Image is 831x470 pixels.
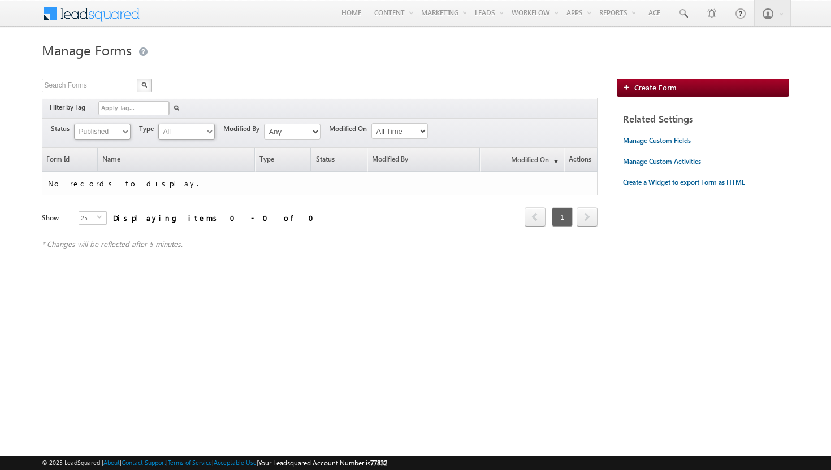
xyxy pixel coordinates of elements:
a: Create a Widget to export Form as HTML [623,172,745,193]
span: (sorted descending) [549,156,558,165]
span: prev [525,207,546,227]
input: Apply Tag... [100,103,167,113]
a: Modified On(sorted descending) [481,148,564,171]
a: Manage Custom Activities [623,151,701,172]
a: prev [525,208,546,227]
span: Create Form [634,82,677,92]
a: Acceptable Use [214,459,257,466]
a: next [577,208,598,227]
div: Related Settings [617,108,790,130]
img: Search [174,105,179,111]
a: About [103,459,120,466]
span: select [97,215,106,220]
td: No records to display. [42,172,598,196]
span: 77832 [370,459,387,467]
div: Manage Custom Fields [623,136,691,146]
span: Type [139,124,158,134]
a: Contact Support [122,459,166,466]
div: Create a Widget to export Form as HTML [623,177,745,188]
a: Modified By [368,148,479,171]
span: Type [256,148,310,171]
img: Search [141,82,147,88]
span: Your Leadsquared Account Number is [258,459,387,467]
span: Status [51,124,74,134]
span: Status [311,148,366,171]
span: © 2025 LeadSquared | | | | | [42,458,387,468]
div: Displaying items 0 - 0 of 0 [113,211,321,224]
a: Form Id [42,148,97,171]
div: * Changes will be reflected after 5 minutes. [42,239,598,249]
span: Modified On [329,124,371,134]
span: next [577,207,598,227]
a: Manage Custom Fields [623,130,691,151]
div: Show [42,213,70,223]
div: Filter by Tag [50,101,89,114]
span: Manage Forms [42,41,132,59]
img: add_icon.png [623,84,634,90]
span: Modified By [223,124,264,134]
span: 1 [552,207,573,227]
a: Terms of Service [168,459,212,466]
span: 25 [79,212,97,224]
span: Actions [565,148,598,171]
div: Manage Custom Activities [623,156,701,167]
a: Name [98,148,254,171]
